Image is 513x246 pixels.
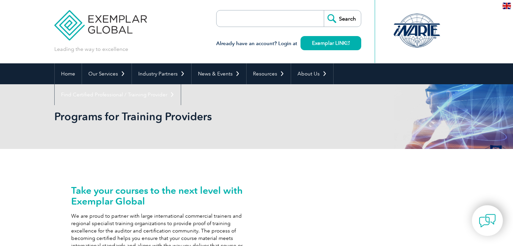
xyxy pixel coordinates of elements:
a: Resources [247,63,291,84]
h3: Already have an account? Login at [216,39,361,48]
a: Industry Partners [132,63,191,84]
input: Search [324,10,361,27]
img: open_square.png [346,41,350,45]
img: en [503,3,511,9]
h2: Take your courses to the next level with Exemplar Global [71,185,253,207]
h2: Programs for Training Providers [54,111,338,122]
a: Exemplar LINK [301,36,361,50]
a: Find Certified Professional / Training Provider [55,84,181,105]
a: Our Services [82,63,132,84]
a: News & Events [192,63,246,84]
img: contact-chat.png [479,212,496,229]
a: Home [55,63,82,84]
a: About Us [291,63,333,84]
p: Leading the way to excellence [54,45,128,53]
